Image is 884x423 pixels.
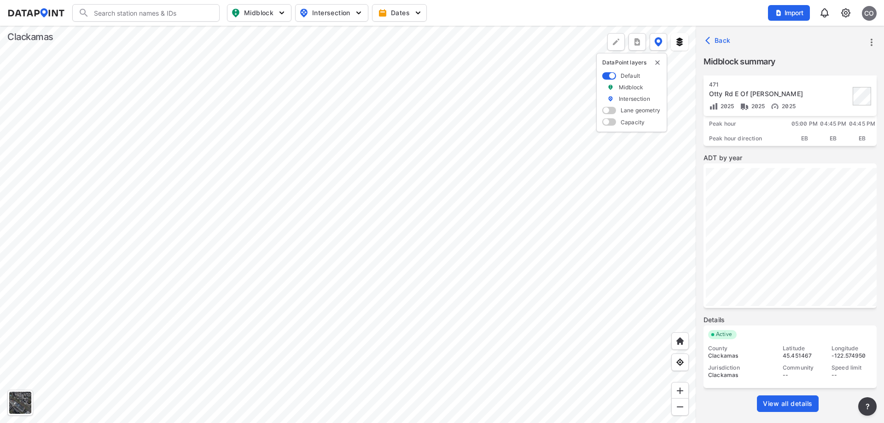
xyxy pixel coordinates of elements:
[775,9,782,17] img: file_add.62c1e8a2.svg
[832,352,872,359] div: -122.574950
[832,371,872,379] div: --
[621,72,640,80] label: Default
[704,131,790,146] div: Peak hour direction
[675,336,685,346] img: +XpAUvaXAN7GudzAAAAAElFTkSuQmCC
[619,95,650,103] label: Intersection
[832,364,872,371] div: Speed limit
[718,103,734,110] span: 2025
[298,7,309,18] img: map_pin_int.54838e6b.svg
[749,103,765,110] span: 2025
[858,397,877,416] button: more
[299,7,362,18] span: Intersection
[628,33,646,51] button: more
[704,153,877,162] label: ADT by year
[704,55,877,68] label: Midblock summary
[675,402,685,411] img: MAAAAAElFTkSuQmCC
[709,81,850,88] div: 471
[708,345,774,352] div: County
[354,8,363,17] img: 5YPKRKmlfpI5mqlR8AD95paCi+0kK1fRFDJSaMmawlwaeJcJwk9O2fotCW5ve9gAAAAASUVORK5CYII=
[413,8,423,17] img: 5YPKRKmlfpI5mqlR8AD95paCi+0kK1fRFDJSaMmawlwaeJcJwk9O2fotCW5ve9gAAAAASUVORK5CYII=
[231,7,285,18] span: Midblock
[708,371,774,379] div: Clackamas
[671,382,689,400] div: Zoom in
[768,8,814,17] a: Import
[783,345,823,352] div: Latitude
[378,8,387,17] img: calendar-gold.39a51dde.svg
[671,353,689,371] div: View my location
[864,401,871,412] span: ?
[790,131,819,146] div: EB
[819,7,830,18] img: 8A77J+mXikMhHQAAAAASUVORK5CYII=
[654,59,661,66] img: close-external-leyer.3061a1c7.svg
[864,35,879,50] button: more
[704,116,790,131] div: Peak hour
[671,33,688,51] button: External layers
[7,8,65,17] img: dataPointLogo.9353c09d.svg
[650,33,667,51] button: DataPoint layers
[779,103,796,110] span: 2025
[619,83,643,91] label: Midblock
[671,398,689,416] div: Zoom out
[607,33,625,51] div: Polygon tool
[770,102,779,111] img: Vehicle speed
[783,352,823,359] div: 45.451467
[633,37,642,46] img: xqJnZQTG2JQi0x5lvmkeSNbbgIiQD62bqHG8IfrOzanD0FsRdYrij6fAAAAAElFTkSuQmCC
[707,36,731,45] span: Back
[654,37,663,46] img: data-point-layers.37681fc9.svg
[840,7,851,18] img: cids17cp3yIFEOpj3V8A9qJSH103uA521RftCD4eeui4ksIb+krbm5XvIjxD52OS6NWLn9gAAAAAElFTkSuQmCC
[768,5,810,21] button: Import
[607,95,614,103] img: marker_Intersection.6861001b.svg
[227,4,291,22] button: Midblock
[819,131,848,146] div: EB
[654,59,661,66] button: delete
[7,390,33,416] div: Toggle basemap
[783,364,823,371] div: Community
[295,4,368,22] button: Intersection
[832,345,872,352] div: Longitude
[230,7,241,18] img: map_pin_mid.602f9df1.svg
[372,4,427,22] button: Dates
[607,83,614,91] img: marker_Midblock.5ba75e30.svg
[380,8,421,17] span: Dates
[675,386,685,395] img: ZvzfEJKXnyWIrJytrsY285QMwk63cM6Drc+sIAAAAASUVORK5CYII=
[621,106,660,114] label: Lane geometry
[709,89,850,99] div: Otty Rd E Of Fuller
[862,6,877,21] div: CO
[783,371,823,379] div: --
[704,315,877,324] label: Details
[277,8,286,17] img: 5YPKRKmlfpI5mqlR8AD95paCi+0kK1fRFDJSaMmawlwaeJcJwk9O2fotCW5ve9gAAAAASUVORK5CYII=
[89,6,214,20] input: Search
[611,37,621,46] img: +Dz8AAAAASUVORK5CYII=
[709,102,718,111] img: Volume count
[848,116,877,131] div: 04:45 PM
[763,399,813,408] span: View all details
[621,118,645,126] label: Capacity
[848,131,877,146] div: EB
[704,33,734,48] button: Back
[7,30,53,43] div: Clackamas
[740,102,749,111] img: Vehicle class
[675,37,684,46] img: layers.ee07997e.svg
[671,332,689,350] div: Home
[675,358,685,367] img: zeq5HYn9AnE9l6UmnFLPAAAAAElFTkSuQmCC
[773,8,804,17] span: Import
[819,116,848,131] div: 04:45 PM
[712,330,737,339] span: Active
[602,59,661,66] p: DataPoint layers
[708,364,774,371] div: Jurisdiction
[790,116,819,131] div: 05:00 PM
[708,352,774,359] div: Clackamas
